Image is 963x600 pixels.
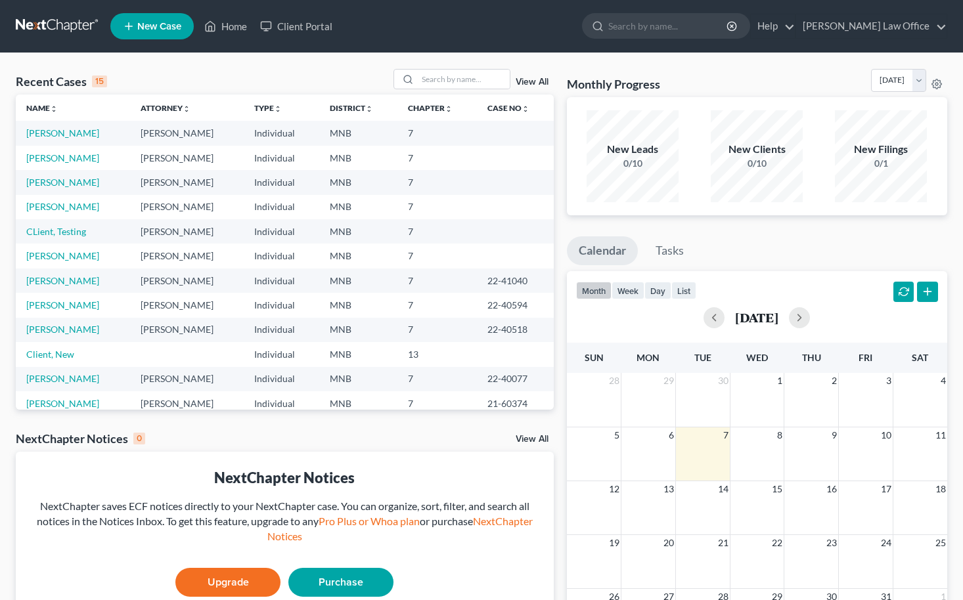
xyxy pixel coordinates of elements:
[825,481,838,497] span: 16
[746,352,768,363] span: Wed
[397,293,477,317] td: 7
[771,535,784,551] span: 22
[662,535,675,551] span: 20
[319,268,397,293] td: MNB
[934,481,947,497] span: 18
[912,352,928,363] span: Sat
[637,352,660,363] span: Mon
[130,121,244,145] td: [PERSON_NAME]
[319,244,397,268] td: MNB
[244,293,319,317] td: Individual
[365,105,373,113] i: unfold_more
[319,121,397,145] td: MNB
[175,568,280,597] a: Upgrade
[671,282,696,299] button: list
[26,324,99,335] a: [PERSON_NAME]
[835,157,927,170] div: 0/1
[397,195,477,219] td: 7
[880,481,893,497] span: 17
[130,244,244,268] td: [PERSON_NAME]
[26,467,543,488] div: NextChapter Notices
[477,367,554,391] td: 22-40077
[711,142,803,157] div: New Clients
[397,146,477,170] td: 7
[608,373,621,389] span: 28
[50,105,58,113] i: unfold_more
[26,177,99,188] a: [PERSON_NAME]
[26,349,74,360] a: Client, New
[130,219,244,244] td: [PERSON_NAME]
[939,373,947,389] span: 4
[244,268,319,293] td: Individual
[487,103,529,113] a: Case Nounfold_more
[26,299,99,311] a: [PERSON_NAME]
[183,105,190,113] i: unfold_more
[717,481,730,497] span: 14
[397,391,477,416] td: 7
[254,14,339,38] a: Client Portal
[880,427,893,443] span: 10
[397,219,477,244] td: 7
[26,499,543,544] div: NextChapter saves ECF notices directly to your NextChapter case. You can organize, sort, filter, ...
[26,373,99,384] a: [PERSON_NAME]
[934,427,947,443] span: 11
[934,535,947,551] span: 25
[130,146,244,170] td: [PERSON_NAME]
[244,367,319,391] td: Individual
[319,367,397,391] td: MNB
[830,427,838,443] span: 9
[885,373,893,389] span: 3
[244,170,319,194] td: Individual
[694,352,711,363] span: Tue
[576,282,612,299] button: month
[408,103,453,113] a: Chapterunfold_more
[267,515,533,542] a: NextChapter Notices
[567,76,660,92] h3: Monthly Progress
[397,121,477,145] td: 7
[130,367,244,391] td: [PERSON_NAME]
[644,236,696,265] a: Tasks
[244,121,319,145] td: Individual
[130,170,244,194] td: [PERSON_NAME]
[319,146,397,170] td: MNB
[137,22,181,32] span: New Case
[397,244,477,268] td: 7
[802,352,821,363] span: Thu
[735,311,778,324] h2: [DATE]
[608,14,728,38] input: Search by name...
[608,481,621,497] span: 12
[26,275,99,286] a: [PERSON_NAME]
[445,105,453,113] i: unfold_more
[26,103,58,113] a: Nameunfold_more
[717,535,730,551] span: 21
[418,70,510,89] input: Search by name...
[26,398,99,409] a: [PERSON_NAME]
[319,170,397,194] td: MNB
[330,103,373,113] a: Districtunfold_more
[830,373,838,389] span: 2
[16,431,145,446] div: NextChapter Notices
[477,293,554,317] td: 22-40594
[244,195,319,219] td: Individual
[587,157,679,170] div: 0/10
[859,352,872,363] span: Fri
[522,105,529,113] i: unfold_more
[397,342,477,366] td: 13
[612,282,644,299] button: week
[662,373,675,389] span: 29
[319,195,397,219] td: MNB
[585,352,604,363] span: Sun
[880,535,893,551] span: 24
[26,127,99,139] a: [PERSON_NAME]
[662,481,675,497] span: 13
[319,391,397,416] td: MNB
[288,568,393,597] a: Purchase
[319,342,397,366] td: MNB
[587,142,679,157] div: New Leads
[244,219,319,244] td: Individual
[711,157,803,170] div: 0/10
[319,219,397,244] td: MNB
[274,105,282,113] i: unfold_more
[26,201,99,212] a: [PERSON_NAME]
[130,318,244,342] td: [PERSON_NAME]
